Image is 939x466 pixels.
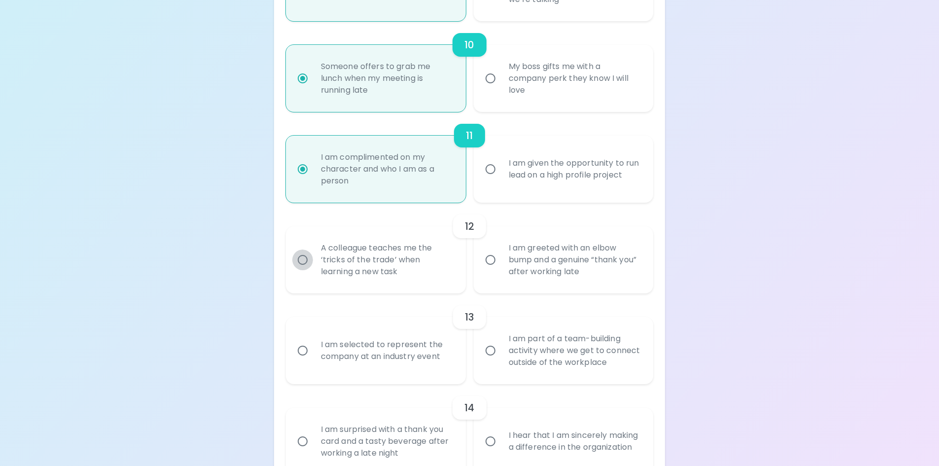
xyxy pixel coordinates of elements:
h6: 13 [465,309,474,325]
h6: 10 [464,37,474,53]
div: I am given the opportunity to run lead on a high profile project [501,145,648,193]
div: Someone offers to grab me lunch when my meeting is running late [313,49,460,108]
div: choice-group-check [286,21,654,112]
div: My boss gifts me with a company perk they know I will love [501,49,648,108]
div: A colleague teaches me the ‘tricks of the trade’ when learning a new task [313,230,460,289]
div: I am selected to represent the company at an industry event [313,327,460,374]
div: choice-group-check [286,293,654,384]
div: I hear that I am sincerely making a difference in the organization [501,418,648,465]
div: I am greeted with an elbow bump and a genuine “thank you” after working late [501,230,648,289]
div: choice-group-check [286,112,654,203]
h6: 12 [465,218,474,234]
div: I am part of a team-building activity where we get to connect outside of the workplace [501,321,648,380]
div: I am complimented on my character and who I am as a person [313,140,460,199]
h6: 14 [464,400,474,416]
div: choice-group-check [286,203,654,293]
h6: 11 [466,128,473,143]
